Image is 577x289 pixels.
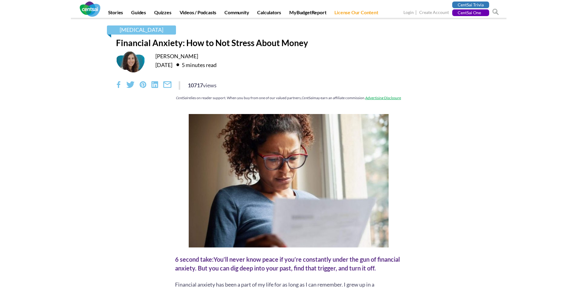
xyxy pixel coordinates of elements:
[175,255,402,272] div: You’ll never know peace if you’re constantly under the gun of financial anxiety. But you can dig ...
[419,10,449,16] a: Create Account
[116,95,461,100] div: relies on reader support. When you buy from one of our valued partners, may earn an affiliate com...
[188,81,217,89] div: 10717
[286,9,330,18] a: MyBudgetReport
[302,96,313,100] em: CentSai
[107,25,176,35] a: [MEDICAL_DATA]
[176,9,220,18] a: Videos / Podcasts
[80,2,100,17] img: CentSai
[452,2,489,8] a: CentSai Trivia
[151,9,175,18] a: Quizzes
[189,114,389,247] img: Financial Anxiety: How to Not Stress About Money
[254,9,285,18] a: Calculators
[331,9,382,18] a: License Our Content
[175,256,214,263] span: 6 second take:
[176,96,187,100] em: CentSai
[452,9,489,16] a: CentSai One
[155,62,172,68] time: [DATE]
[403,10,414,16] a: Login
[104,9,127,18] a: Stories
[203,82,217,89] span: views
[365,96,401,100] a: Advertising Disclosure
[173,60,217,69] div: 5 minutes read
[155,53,198,59] a: [PERSON_NAME]
[221,9,253,18] a: Community
[116,38,461,48] h1: Financial Anxiety: How to Not Stress About Money
[415,9,418,16] span: |
[128,9,150,18] a: Guides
